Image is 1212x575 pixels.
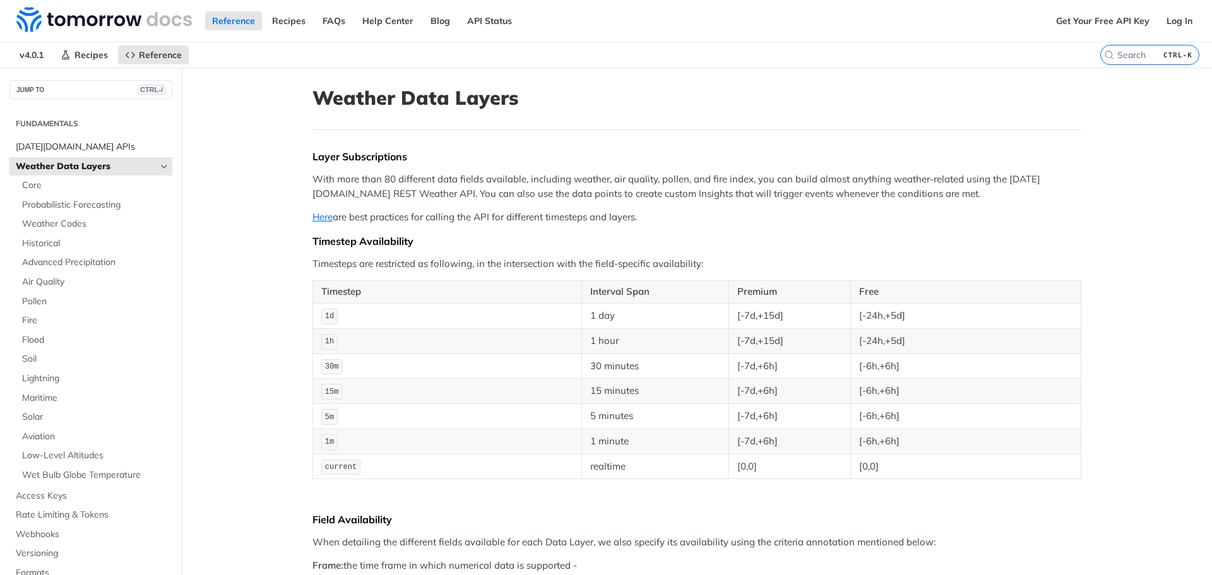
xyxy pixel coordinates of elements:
td: [-6h,+6h] [850,379,1081,404]
img: Tomorrow.io Weather API Docs [16,7,192,32]
span: 1d [325,312,334,321]
a: Log In [1160,11,1199,30]
span: Recipes [74,49,108,61]
th: Timestep [313,281,582,304]
a: Rate Limiting & Tokens [9,506,172,525]
td: 5 minutes [581,404,728,429]
span: Soil [22,353,169,365]
a: Wet Bulb Globe Temperature [16,466,172,485]
a: Probabilistic Forecasting [16,196,172,215]
a: Here [312,211,333,223]
span: Flood [22,334,169,347]
span: Low-Level Altitudes [22,449,169,462]
a: Webhooks [9,525,172,544]
a: [DATE][DOMAIN_NAME] APIs [9,138,172,157]
span: 5m [325,413,334,422]
a: Reference [205,11,262,30]
span: Weather Data Layers [16,160,156,173]
td: [-7d,+15d] [729,303,851,328]
span: Aviation [22,430,169,443]
span: Air Quality [22,276,169,288]
span: Core [22,179,169,192]
td: [0,0] [850,454,1081,479]
span: current [325,463,357,471]
a: Aviation [16,427,172,446]
p: When detailing the different fields available for each Data Layer, we also specify its availabili... [312,535,1081,550]
span: Pollen [22,295,169,308]
a: Fire [16,311,172,330]
span: Versioning [16,547,169,560]
td: [-24h,+5d] [850,303,1081,328]
a: Low-Level Altitudes [16,446,172,465]
td: [-6h,+6h] [850,353,1081,379]
a: Access Keys [9,487,172,506]
a: Versioning [9,544,172,563]
span: Lightning [22,372,169,385]
a: Get Your Free API Key [1049,11,1156,30]
span: Rate Limiting & Tokens [16,509,169,521]
a: Weather Data LayersHide subpages for Weather Data Layers [9,157,172,176]
span: Reference [139,49,182,61]
span: Webhooks [16,528,169,541]
span: Wet Bulb Globe Temperature [22,469,169,482]
a: Flood [16,331,172,350]
h1: Weather Data Layers [312,86,1081,109]
span: v4.0.1 [13,45,50,64]
td: [-6h,+6h] [850,404,1081,429]
a: Lightning [16,369,172,388]
span: 30m [325,362,339,371]
td: [-7d,+15d] [729,328,851,353]
td: [-7d,+6h] [729,404,851,429]
a: Air Quality [16,273,172,292]
th: Free [850,281,1081,304]
a: Historical [16,234,172,253]
a: Help Center [355,11,420,30]
span: Probabilistic Forecasting [22,199,169,211]
a: Recipes [54,45,115,64]
a: Blog [424,11,457,30]
a: Core [16,176,172,195]
td: 1 hour [581,328,728,353]
span: Advanced Precipitation [22,256,169,269]
span: Solar [22,411,169,424]
span: 15m [325,388,339,396]
td: 15 minutes [581,379,728,404]
td: [0,0] [729,454,851,479]
th: Interval Span [581,281,728,304]
a: Recipes [265,11,312,30]
p: are best practices for calling the API for different timesteps and layers. [312,210,1081,225]
div: Field Availability [312,513,1081,526]
a: Reference [118,45,189,64]
button: JUMP TOCTRL-/ [9,80,172,99]
p: Timesteps are restricted as following, in the intersection with the field-specific availability: [312,257,1081,271]
button: Hide subpages for Weather Data Layers [159,162,169,172]
span: Historical [22,237,169,250]
td: [-7d,+6h] [729,353,851,379]
a: FAQs [316,11,352,30]
strong: Frame: [312,559,343,571]
kbd: CTRL-K [1160,49,1196,61]
span: CTRL-/ [138,85,165,95]
td: [-7d,+6h] [729,429,851,454]
td: 1 day [581,303,728,328]
td: realtime [581,454,728,479]
td: [-6h,+6h] [850,429,1081,454]
svg: Search [1104,50,1114,60]
span: Weather Codes [22,218,169,230]
div: Layer Subscriptions [312,150,1081,163]
td: 1 minute [581,429,728,454]
td: [-7d,+6h] [729,379,851,404]
a: API Status [460,11,519,30]
span: Maritime [22,392,169,405]
p: With more than 80 different data fields available, including weather, air quality, pollen, and fi... [312,172,1081,201]
a: Solar [16,408,172,427]
span: 1m [325,437,334,446]
a: Soil [16,350,172,369]
span: [DATE][DOMAIN_NAME] APIs [16,141,169,153]
a: Weather Codes [16,215,172,234]
span: Fire [22,314,169,327]
td: [-24h,+5d] [850,328,1081,353]
div: Timestep Availability [312,235,1081,247]
td: 30 minutes [581,353,728,379]
h2: Fundamentals [9,118,172,129]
